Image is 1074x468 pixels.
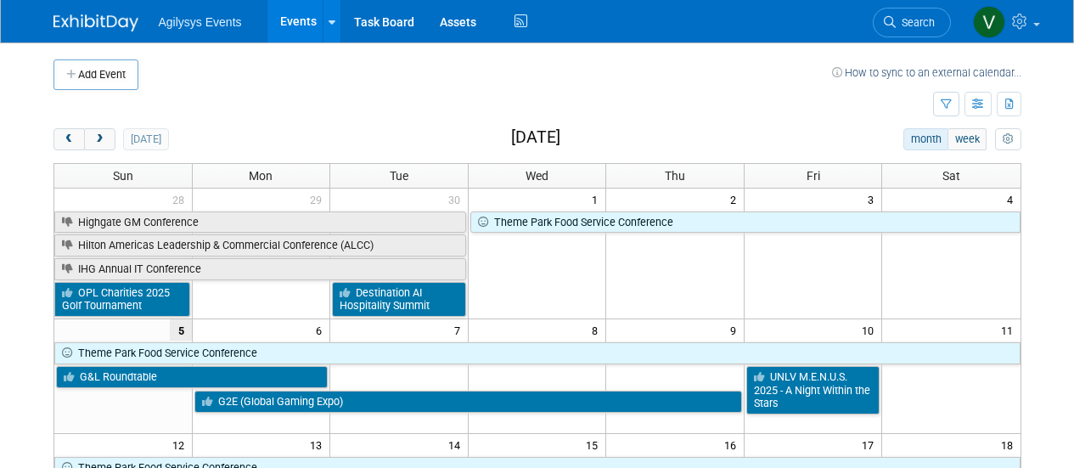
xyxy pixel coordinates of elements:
span: 30 [447,189,468,210]
a: UNLV M.E.N.U.S. 2025 - A Night Within the Stars [746,366,880,414]
span: 5 [170,319,192,341]
span: 17 [860,434,881,455]
span: 16 [723,434,744,455]
h2: [DATE] [511,128,560,147]
span: 11 [999,319,1021,341]
button: prev [53,128,85,150]
a: G2E (Global Gaming Expo) [194,391,742,413]
span: Agilysys Events [159,15,242,29]
span: 7 [453,319,468,341]
span: 3 [866,189,881,210]
a: G&L Roundtable [56,366,329,388]
span: 14 [447,434,468,455]
span: Mon [249,169,273,183]
a: IHG Annual IT Conference [54,258,466,280]
span: 6 [314,319,329,341]
span: 13 [308,434,329,455]
button: month [903,128,948,150]
a: Search [873,8,951,37]
a: Theme Park Food Service Conference [470,211,1021,234]
span: 18 [999,434,1021,455]
i: Personalize Calendar [1003,134,1014,145]
span: 8 [590,319,605,341]
button: [DATE] [123,128,168,150]
button: myCustomButton [995,128,1021,150]
a: How to sync to an external calendar... [832,66,1021,79]
span: Wed [526,169,548,183]
span: 15 [584,434,605,455]
span: 1 [590,189,605,210]
img: ExhibitDay [53,14,138,31]
span: Thu [665,169,685,183]
span: 28 [171,189,192,210]
span: Sat [942,169,960,183]
a: Hilton Americas Leadership & Commercial Conference (ALCC) [54,234,466,257]
a: Highgate GM Conference [54,211,466,234]
button: Add Event [53,59,138,90]
span: Fri [807,169,820,183]
button: week [947,128,987,150]
span: Tue [390,169,408,183]
button: next [84,128,115,150]
a: OPL Charities 2025 Golf Tournament [54,282,190,317]
span: 12 [171,434,192,455]
a: Destination AI Hospitality Summit [332,282,466,317]
span: Search [896,16,935,29]
a: Theme Park Food Service Conference [54,342,1021,364]
span: 9 [728,319,744,341]
span: Sun [113,169,133,183]
span: 29 [308,189,329,210]
img: Vaitiare Munoz [973,6,1005,38]
span: 10 [860,319,881,341]
span: 2 [728,189,744,210]
span: 4 [1005,189,1021,210]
